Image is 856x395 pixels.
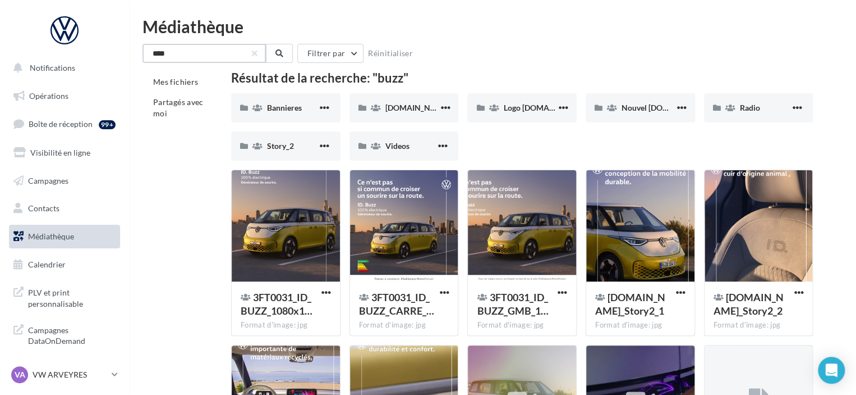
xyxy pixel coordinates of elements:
a: Médiathèque [7,225,122,248]
span: Videos [385,141,409,151]
span: Opérations [29,91,68,101]
p: VW ARVEYRES [33,369,107,380]
a: Boîte de réception99+ [7,112,122,136]
span: Mes fichiers [153,77,198,87]
div: Open Intercom Messenger [818,357,845,384]
a: Visibilité en ligne [7,141,122,165]
span: Partagés avec moi [153,97,204,118]
span: Logo [DOMAIN_NAME] [503,103,586,112]
span: Nouvel [DOMAIN_NAME] [622,103,713,112]
div: Format d'image: jpg [714,320,804,330]
div: Format d'image: jpg [241,320,331,330]
span: Boîte de réception [29,119,93,129]
span: Notifications [30,63,75,72]
a: Campagnes DataOnDemand [7,318,122,351]
div: Format d'image: jpg [595,320,685,330]
span: 3FT0031_ID_BUZZ_1080x1920px_maj_E1 [241,291,312,317]
button: Notifications [7,56,118,80]
span: Radio [740,103,760,112]
span: Campagnes DataOnDemand [28,323,116,347]
span: Story_2 [267,141,294,151]
a: Calendrier [7,253,122,276]
div: Format d'image: jpg [359,320,449,330]
span: Visibilité en ligne [30,148,90,157]
span: 3FT0031_ID_BUZZ_CARRE_1080x1080px_maj_E1 [359,291,434,317]
div: Résultat de la recherche: "buzz" [231,72,813,84]
span: VA [15,369,25,380]
a: PLV et print personnalisable [7,280,122,314]
a: Opérations [7,84,122,108]
div: Format d'image: jpg [477,320,567,330]
a: VA VW ARVEYRES [9,364,120,385]
a: Campagnes [7,169,122,193]
span: ID.BUZZ_Story2_2 [714,291,784,317]
button: Réinitialiser [363,47,417,60]
a: Contacts [7,197,122,220]
span: [DOMAIN_NAME] [385,103,450,112]
span: Contacts [28,203,59,213]
span: ID.BUZZ_Story2_1 [595,291,665,317]
span: Médiathèque [28,231,74,241]
span: Campagnes [28,175,68,185]
span: Calendrier [28,260,66,269]
span: Bannieres [267,103,302,112]
button: Filtrer par [297,44,363,63]
span: PLV et print personnalisable [28,285,116,309]
div: Médiathèque [142,18,843,35]
div: 99+ [99,120,116,129]
span: 3FT0031_ID_BUZZ_GMB_1740x1300px_maj_E1 [477,291,548,317]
